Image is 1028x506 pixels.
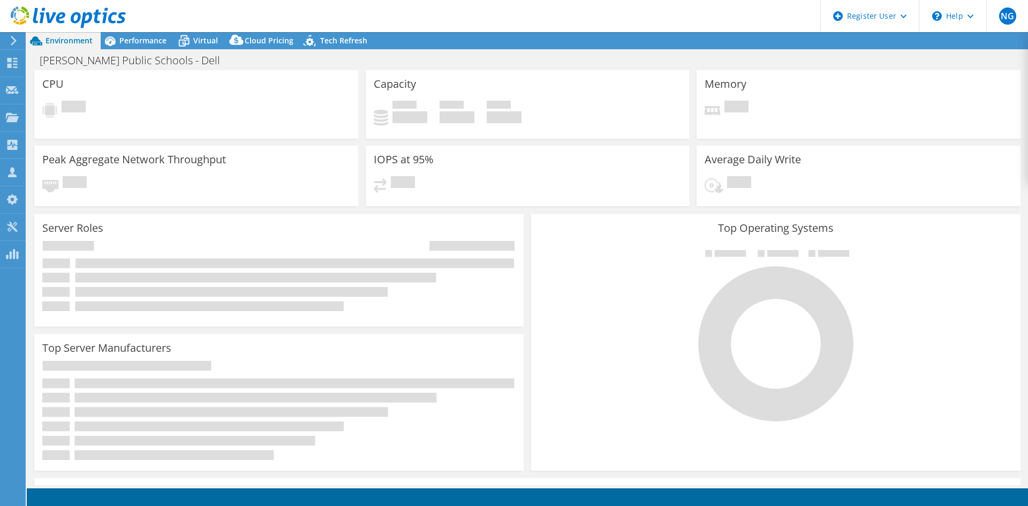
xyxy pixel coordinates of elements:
[705,154,801,165] h3: Average Daily Write
[42,78,64,90] h3: CPU
[392,101,417,111] span: Used
[42,222,103,234] h3: Server Roles
[42,154,226,165] h3: Peak Aggregate Network Throughput
[374,154,434,165] h3: IOPS at 95%
[440,101,464,111] span: Free
[727,176,751,191] span: Pending
[539,222,1012,234] h3: Top Operating Systems
[391,176,415,191] span: Pending
[374,78,416,90] h3: Capacity
[487,101,511,111] span: Total
[245,35,293,46] span: Cloud Pricing
[62,101,86,115] span: Pending
[392,111,427,123] h4: 0 GiB
[705,78,746,90] h3: Memory
[46,35,93,46] span: Environment
[932,11,942,21] svg: \n
[999,7,1016,25] span: NG
[487,111,521,123] h4: 0 GiB
[724,101,749,115] span: Pending
[193,35,218,46] span: Virtual
[320,35,367,46] span: Tech Refresh
[119,35,167,46] span: Performance
[63,176,87,191] span: Pending
[35,55,237,66] h1: [PERSON_NAME] Public Schools - Dell
[440,111,474,123] h4: 0 GiB
[42,342,171,354] h3: Top Server Manufacturers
